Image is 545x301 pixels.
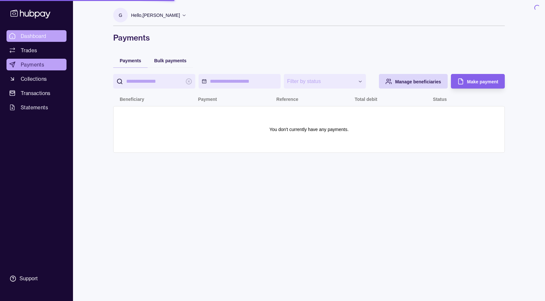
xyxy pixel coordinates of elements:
[451,74,505,89] button: Make payment
[198,97,217,102] p: Payment
[21,61,44,68] span: Payments
[21,32,46,40] span: Dashboard
[6,272,67,285] a: Support
[19,275,38,282] div: Support
[21,103,48,111] span: Statements
[113,32,505,43] h1: Payments
[120,58,141,63] span: Payments
[21,46,37,54] span: Trades
[433,97,447,102] p: Status
[355,97,377,102] p: Total debit
[21,75,47,83] span: Collections
[6,73,67,85] a: Collections
[467,79,498,84] span: Make payment
[6,30,67,42] a: Dashboard
[395,79,441,84] span: Manage beneficiaries
[6,44,67,56] a: Trades
[6,87,67,99] a: Transactions
[131,12,180,19] p: Hello, [PERSON_NAME]
[126,74,182,89] input: search
[6,102,67,113] a: Statements
[276,97,298,102] p: Reference
[269,126,348,133] p: You don't currently have any payments.
[154,58,187,63] span: Bulk payments
[379,74,448,89] button: Manage beneficiaries
[120,97,144,102] p: Beneficiary
[6,59,67,70] a: Payments
[21,89,51,97] span: Transactions
[119,12,122,19] p: G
